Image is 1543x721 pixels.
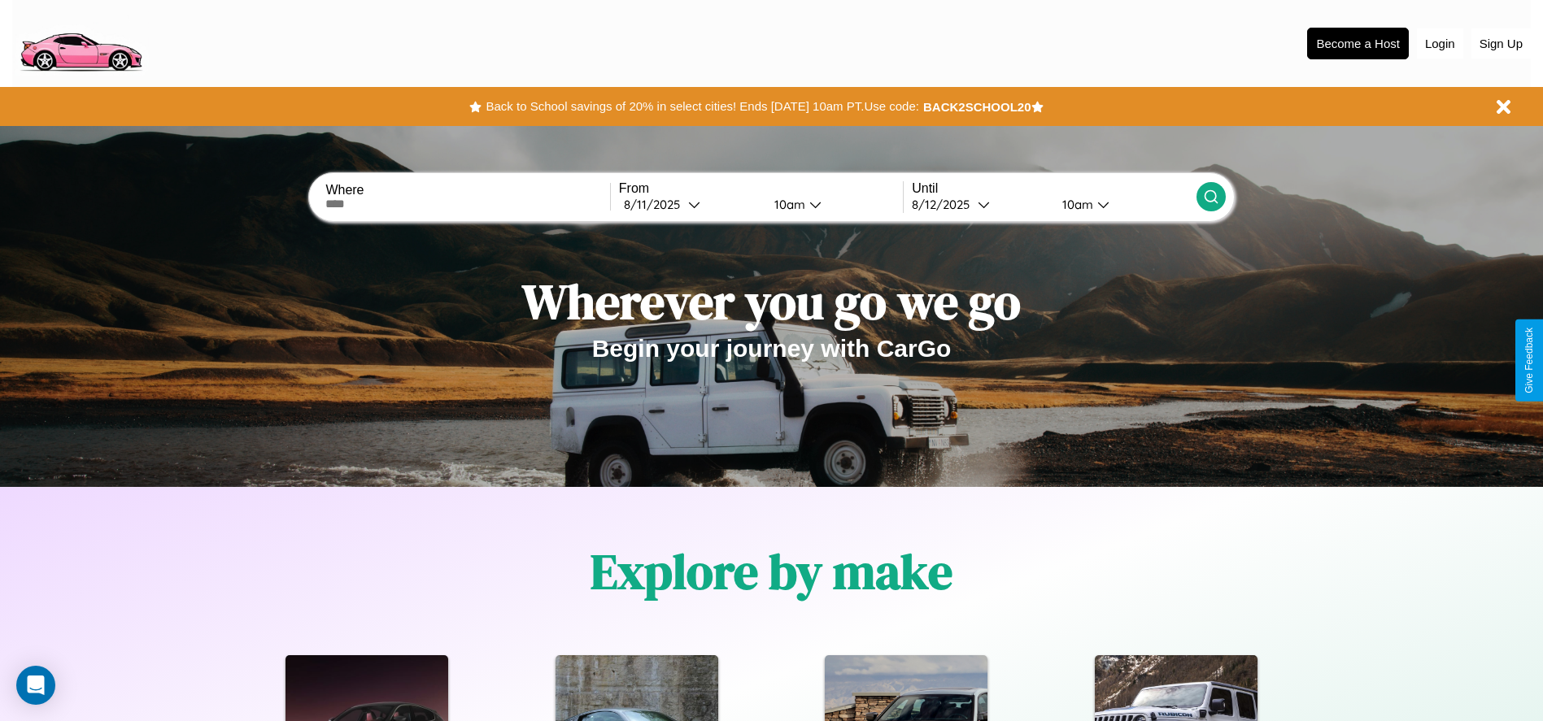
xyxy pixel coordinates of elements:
[923,100,1031,114] b: BACK2SCHOOL20
[624,197,688,212] div: 8 / 11 / 2025
[12,8,149,76] img: logo
[1307,28,1409,59] button: Become a Host
[482,95,922,118] button: Back to School savings of 20% in select cities! Ends [DATE] 10am PT.Use code:
[766,197,809,212] div: 10am
[619,181,903,196] label: From
[325,183,609,198] label: Where
[619,196,761,213] button: 8/11/2025
[1471,28,1531,59] button: Sign Up
[591,538,952,605] h1: Explore by make
[912,181,1196,196] label: Until
[1417,28,1463,59] button: Login
[1523,328,1535,393] div: Give Feedback
[912,197,978,212] div: 8 / 12 / 2025
[1049,196,1196,213] button: 10am
[761,196,904,213] button: 10am
[16,666,55,705] div: Open Intercom Messenger
[1054,197,1097,212] div: 10am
